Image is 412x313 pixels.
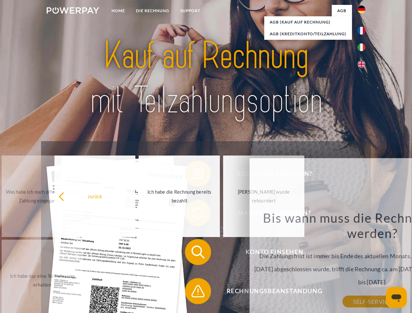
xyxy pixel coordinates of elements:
[358,6,365,13] img: de
[343,296,402,307] a: SELF-SERVICE
[332,5,352,17] a: agb
[185,278,355,304] button: Rechnungsbeanstandung
[358,27,365,35] img: fr
[62,31,350,125] img: title-powerpay_de.svg
[106,5,130,17] a: Home
[143,187,216,205] div: Ich habe die Rechnung bereits bezahlt
[2,156,83,237] a: Was habe ich noch offen, ist meine Zahlung eingegangen?
[175,5,206,17] a: SUPPORT
[47,7,99,14] img: logo-powerpay-white.svg
[358,43,365,51] img: it
[6,187,79,205] div: Was habe ich noch offen, ist meine Zahlung eingegangen?
[58,192,132,201] div: zurück
[227,187,300,205] div: [PERSON_NAME] wurde retourniert
[6,272,79,289] div: Ich habe nur eine Teillieferung erhalten
[264,16,352,28] a: AGB (Kauf auf Rechnung)
[190,244,206,260] img: qb_search.svg
[358,60,365,68] img: en
[386,287,407,308] iframe: Schaltfläche zum Öffnen des Messaging-Fensters
[190,283,206,299] img: qb_warning.svg
[264,28,352,40] a: AGB (Kreditkonto/Teilzahlung)
[185,239,355,265] button: Konto einsehen
[130,5,175,17] a: DIE RECHNUNG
